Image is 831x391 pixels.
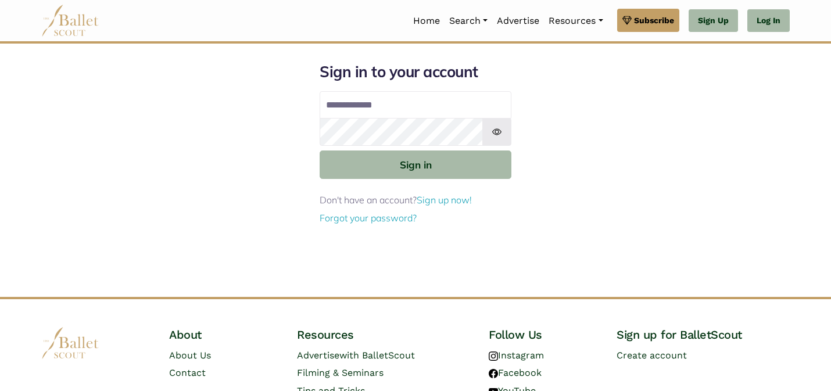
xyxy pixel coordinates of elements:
[409,9,445,33] a: Home
[320,193,511,208] p: Don't have an account?
[169,327,278,342] h4: About
[617,350,687,361] a: Create account
[489,367,542,378] a: Facebook
[417,194,472,206] a: Sign up now!
[169,350,211,361] a: About Us
[297,327,470,342] h4: Resources
[489,351,498,361] img: instagram logo
[297,367,384,378] a: Filming & Seminars
[617,9,679,32] a: Subscribe
[489,350,544,361] a: Instagram
[320,150,511,179] button: Sign in
[634,14,674,27] span: Subscribe
[489,369,498,378] img: facebook logo
[617,327,790,342] h4: Sign up for BalletScout
[169,367,206,378] a: Contact
[339,350,415,361] span: with BalletScout
[747,9,790,33] a: Log In
[544,9,607,33] a: Resources
[320,212,417,224] a: Forgot your password?
[489,327,598,342] h4: Follow Us
[492,9,544,33] a: Advertise
[297,350,415,361] a: Advertisewith BalletScout
[622,14,632,27] img: gem.svg
[689,9,738,33] a: Sign Up
[445,9,492,33] a: Search
[41,327,99,359] img: logo
[320,62,511,82] h1: Sign in to your account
